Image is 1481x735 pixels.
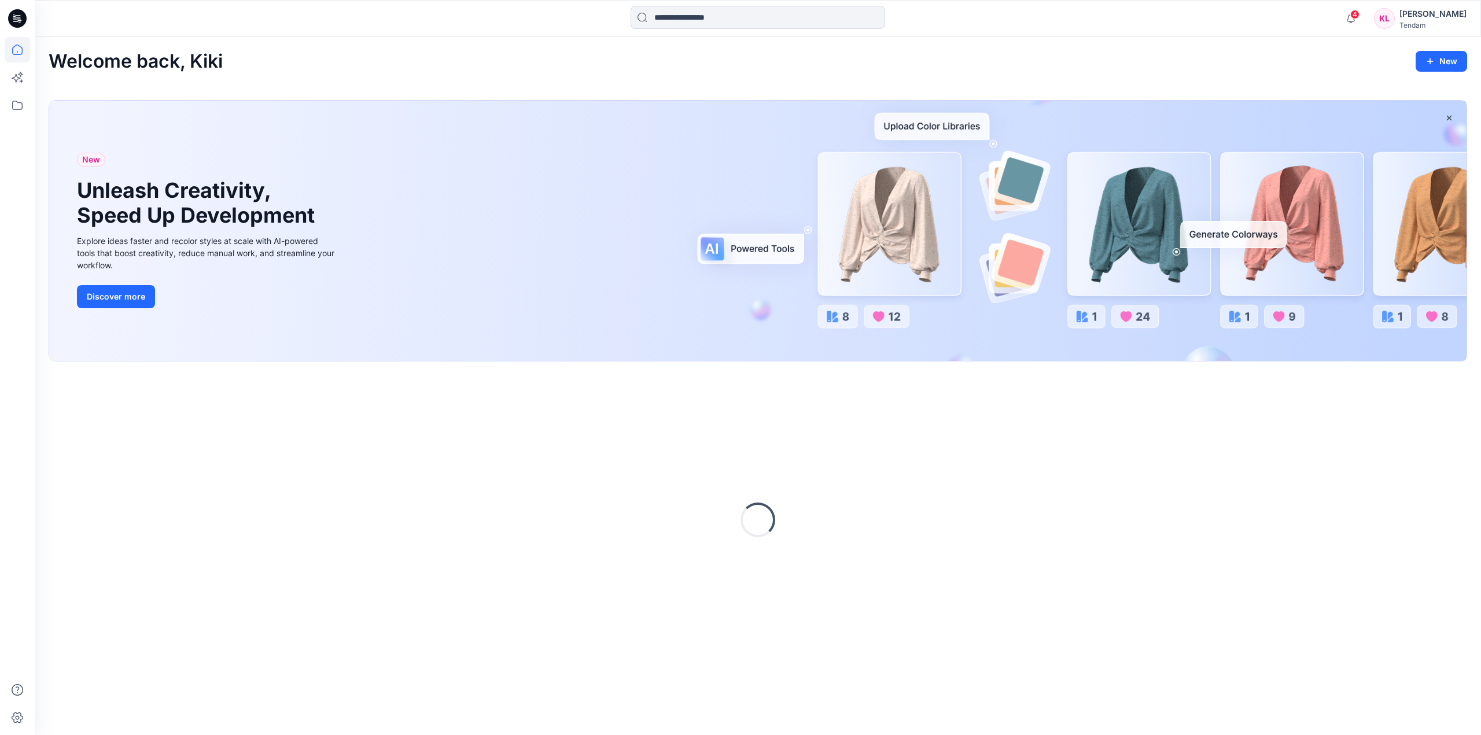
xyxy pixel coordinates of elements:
span: 4 [1350,10,1360,19]
button: Discover more [77,285,155,308]
a: Discover more [77,285,337,308]
button: New [1416,51,1467,72]
div: Explore ideas faster and recolor styles at scale with AI-powered tools that boost creativity, red... [77,235,337,271]
div: [PERSON_NAME] [1399,7,1467,21]
h1: Unleash Creativity, Speed Up Development [77,178,320,228]
span: New [82,153,100,167]
h2: Welcome back, Kiki [49,51,223,72]
div: KL [1374,8,1395,29]
div: Tendam [1399,21,1467,29]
